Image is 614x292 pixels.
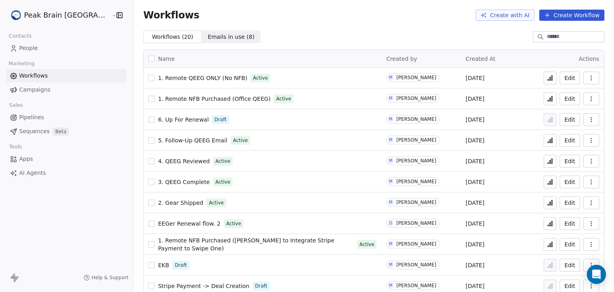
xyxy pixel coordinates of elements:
[158,137,227,144] span: 5. Follow-Up QEEG Email
[389,220,393,226] div: D
[158,179,209,185] span: 3. QEEG Complete
[158,95,271,103] a: 1. Remote NFB Purchased (Office QEEG)
[389,158,393,164] div: M
[253,74,268,82] span: Active
[560,113,580,126] button: Edit
[466,199,484,207] span: [DATE]
[158,55,174,63] span: Name
[158,220,220,227] span: EEGer Renewal flow. 2
[560,92,580,105] button: Edit
[158,136,227,144] a: 5. Follow-Up QEEG Email
[158,96,271,102] span: 1. Remote NFB Purchased (Office QEEG)
[158,75,247,81] span: 1. Remote QEEG ONLY (No NFB)
[10,8,106,22] button: Peak Brain [GEOGRAPHIC_DATA]
[579,56,599,62] span: Actions
[158,283,249,289] span: Stripe Payment -> Deal Creation
[6,166,127,180] a: AI Agents
[209,199,223,206] span: Active
[19,155,33,163] span: Apps
[587,265,606,284] div: Open Intercom Messenger
[466,157,484,165] span: [DATE]
[6,69,127,82] a: Workflows
[158,178,209,186] a: 3. QEEG Complete
[255,282,267,290] span: Draft
[396,283,436,288] div: [PERSON_NAME]
[466,116,484,124] span: [DATE]
[560,196,580,209] button: Edit
[158,200,203,206] span: 2. Gear Shipped
[175,262,187,269] span: Draft
[11,10,21,20] img: Peak%20Brain%20Logo.png
[560,155,580,168] button: Edit
[158,261,169,269] a: EKB
[396,262,436,268] div: [PERSON_NAME]
[92,274,128,281] span: Help & Support
[396,220,436,226] div: [PERSON_NAME]
[560,217,580,230] a: Edit
[389,74,393,81] div: M
[19,86,50,94] span: Campaigns
[389,116,393,122] div: M
[158,237,334,252] span: 1. Remote NFB Purchased ([PERSON_NAME] to Integrate Stripe Payment to Swipe One)
[359,241,374,248] span: Active
[466,240,484,248] span: [DATE]
[158,158,209,164] span: 4. QEEG Reviewed
[158,116,209,124] a: 6. Up For Renewal
[19,113,44,122] span: Pipelines
[396,116,436,122] div: [PERSON_NAME]
[215,178,230,186] span: Active
[84,274,128,281] a: Help & Support
[466,136,484,144] span: [DATE]
[396,158,436,164] div: [PERSON_NAME]
[158,220,220,228] a: EEGer Renewal flow. 2
[6,83,127,96] a: Campaigns
[466,95,484,103] span: [DATE]
[19,44,38,52] span: People
[560,176,580,188] a: Edit
[143,10,199,21] span: Workflows
[19,127,50,136] span: Sequences
[158,236,354,252] a: 1. Remote NFB Purchased ([PERSON_NAME] to Integrate Stripe Payment to Swipe One)
[560,72,580,84] button: Edit
[158,262,169,268] span: EKB
[276,95,291,102] span: Active
[5,30,35,42] span: Contacts
[389,282,393,289] div: M
[19,169,46,177] span: AI Agents
[5,58,38,70] span: Marketing
[466,56,496,62] span: Created At
[233,137,248,144] span: Active
[560,134,580,147] button: Edit
[158,116,209,123] span: 6. Up For Renewal
[389,95,393,102] div: M
[226,220,241,227] span: Active
[539,10,604,21] button: Create Workflow
[19,72,48,80] span: Workflows
[6,42,127,55] a: People
[389,241,393,247] div: M
[6,99,26,111] span: Sales
[396,179,436,184] div: [PERSON_NAME]
[24,10,110,20] span: Peak Brain [GEOGRAPHIC_DATA]
[6,125,127,138] a: SequencesBeta
[560,259,580,272] button: Edit
[214,116,226,123] span: Draft
[6,141,25,153] span: Tools
[158,74,247,82] a: 1. Remote QEEG ONLY (No NFB)
[215,158,230,165] span: Active
[6,152,127,166] a: Apps
[476,10,534,21] button: Create with AI
[560,238,580,251] a: Edit
[158,199,203,207] a: 2. Gear Shipped
[396,241,436,247] div: [PERSON_NAME]
[466,74,484,82] span: [DATE]
[386,56,417,62] span: Created by
[396,96,436,101] div: [PERSON_NAME]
